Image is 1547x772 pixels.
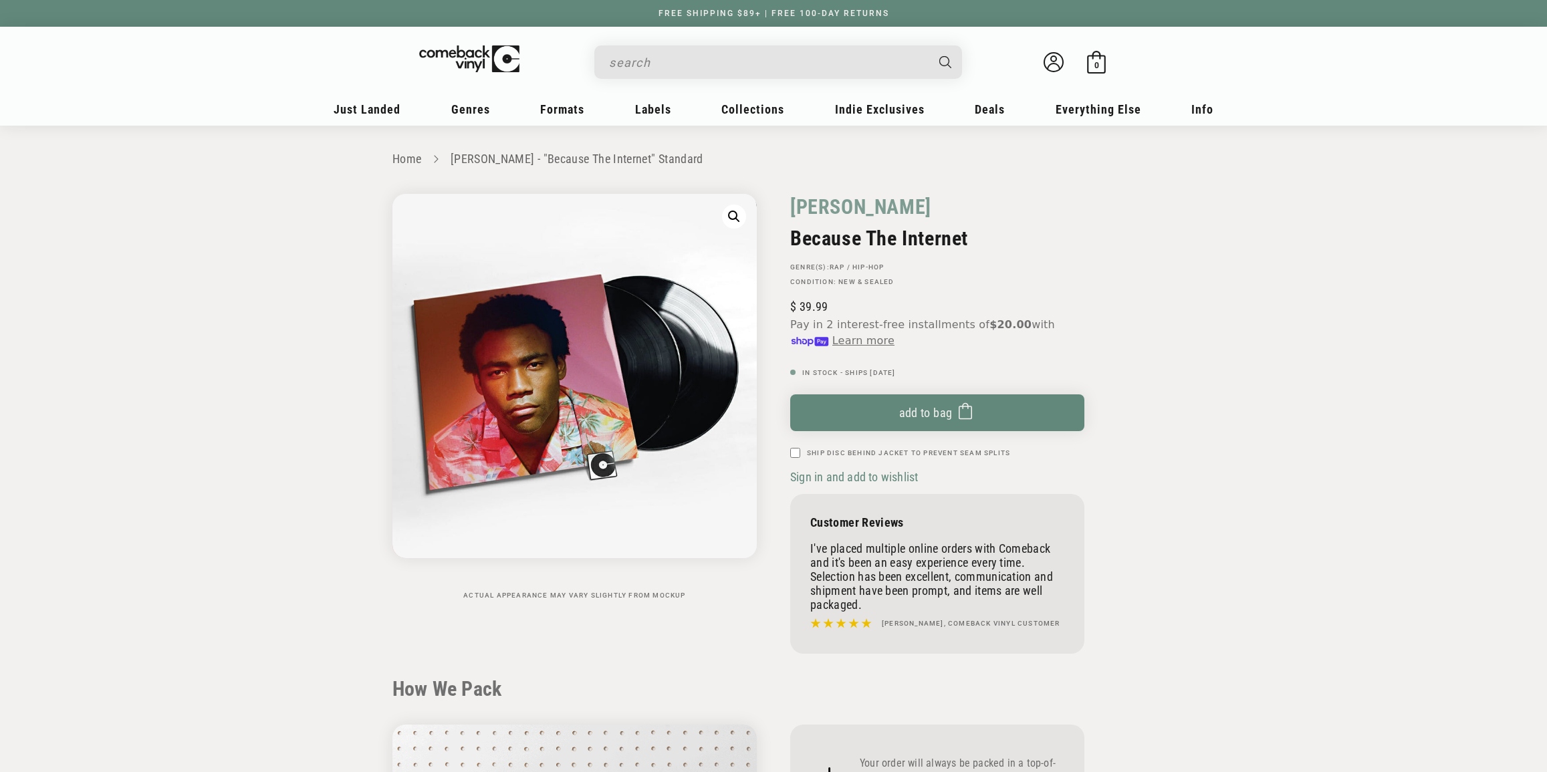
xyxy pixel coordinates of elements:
p: I've placed multiple online orders with Comeback and it's been an easy experience every time. Sel... [810,541,1064,612]
span: Collections [721,102,784,116]
a: Home [392,152,421,166]
a: Rap / Hip-Hop [830,263,884,271]
span: Indie Exclusives [835,102,925,116]
span: Formats [540,102,584,116]
span: Add to bag [899,406,953,420]
nav: breadcrumbs [392,150,1155,169]
a: FREE SHIPPING $89+ | FREE 100-DAY RETURNS [645,9,903,18]
img: star5.svg [810,615,872,632]
span: Everything Else [1056,102,1141,116]
input: search [609,49,926,76]
div: Search [594,45,962,79]
label: Ship Disc Behind Jacket To Prevent Seam Splits [807,448,1010,458]
p: Actual appearance may vary slightly from mockup [392,592,757,600]
span: Genres [451,102,490,116]
span: Sign in and add to wishlist [790,470,918,484]
span: $ [790,299,796,313]
button: Add to bag [790,394,1084,431]
span: 0 [1094,60,1099,70]
span: Labels [635,102,671,116]
span: 39.99 [790,299,828,313]
media-gallery: Gallery Viewer [392,194,757,600]
button: Search [928,45,964,79]
h2: Because The Internet [790,227,1084,250]
span: Info [1191,102,1213,116]
h4: [PERSON_NAME], Comeback Vinyl customer [882,618,1060,629]
p: Customer Reviews [810,515,1064,529]
p: Condition: New & Sealed [790,278,1084,286]
button: Sign in and add to wishlist [790,469,922,485]
span: Just Landed [334,102,400,116]
p: GENRE(S): [790,263,1084,271]
span: Deals [975,102,1005,116]
h2: How We Pack [392,677,1155,701]
p: In Stock - Ships [DATE] [790,369,1084,377]
a: [PERSON_NAME] - "Because The Internet" Standard [451,152,703,166]
a: [PERSON_NAME] [790,194,931,220]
